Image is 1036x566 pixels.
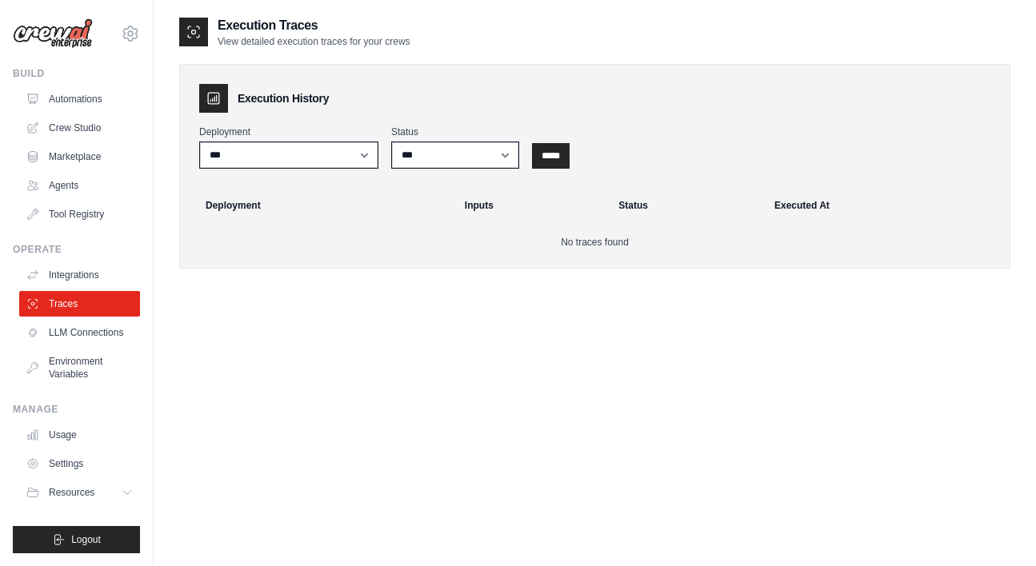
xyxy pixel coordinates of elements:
[13,526,140,553] button: Logout
[609,188,765,223] th: Status
[391,126,519,138] label: Status
[19,451,140,476] a: Settings
[765,188,1003,223] th: Executed At
[218,16,410,35] h2: Execution Traces
[199,126,378,138] label: Deployment
[13,67,140,80] div: Build
[19,320,140,345] a: LLM Connections
[455,188,609,223] th: Inputs
[71,533,101,546] span: Logout
[19,144,140,169] a: Marketplace
[19,201,140,227] a: Tool Registry
[186,188,455,223] th: Deployment
[199,236,990,249] p: No traces found
[19,86,140,112] a: Automations
[13,403,140,416] div: Manage
[19,480,140,505] button: Resources
[238,90,329,106] h3: Execution History
[19,262,140,288] a: Integrations
[19,291,140,317] a: Traces
[13,243,140,256] div: Operate
[19,422,140,448] a: Usage
[49,486,94,499] span: Resources
[19,173,140,198] a: Agents
[19,349,140,387] a: Environment Variables
[218,35,410,48] p: View detailed execution traces for your crews
[13,18,93,49] img: Logo
[19,115,140,141] a: Crew Studio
